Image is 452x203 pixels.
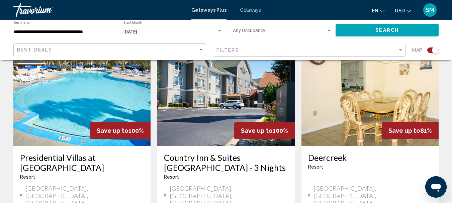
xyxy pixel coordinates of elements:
[372,6,385,15] button: Change language
[375,28,399,33] span: Search
[90,122,151,139] div: 100%
[157,39,294,146] img: RU58E01X.jpg
[20,174,35,180] span: Resort
[234,122,295,139] div: 100%
[216,47,239,53] span: Filters
[123,29,137,34] span: [DATE]
[372,8,378,13] span: en
[13,3,185,17] a: Travorium
[240,7,261,13] a: Getaways
[421,3,439,17] button: User Menu
[17,47,204,53] mat-select: Sort by
[308,164,323,170] span: Resort
[382,122,439,139] div: 81%
[20,153,144,173] a: Presidential Villas at [GEOGRAPHIC_DATA]
[97,127,128,134] span: Save up to
[13,39,151,146] img: 4220E01X.jpg
[395,8,405,13] span: USD
[17,47,52,53] span: Best Deals
[164,153,288,173] a: Country Inn & Suites [GEOGRAPHIC_DATA] - 3 Nights
[301,39,439,146] img: 0018I01X.jpg
[336,24,439,36] button: Search
[412,45,422,55] span: Map
[191,7,227,13] a: Getaways Plus
[164,174,179,180] span: Resort
[425,176,447,198] iframe: Кнопка запуска окна обмена сообщениями
[426,7,434,13] span: SM
[388,127,420,134] span: Save up to
[213,43,405,57] button: Filter
[308,153,432,163] a: Deercreek
[241,127,273,134] span: Save up to
[395,6,411,15] button: Change currency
